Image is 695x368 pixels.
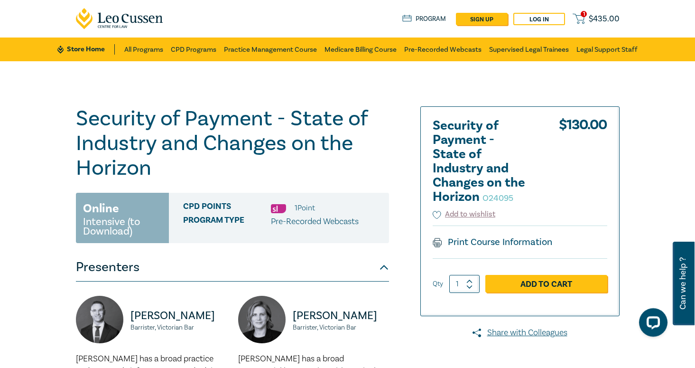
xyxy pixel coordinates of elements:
[559,119,607,209] div: $ 130.00
[324,38,397,61] a: Medicare Billing Course
[678,247,687,320] span: Can we help ?
[293,324,389,331] small: Barrister, Victorian Bar
[130,308,227,323] p: [PERSON_NAME]
[271,216,359,228] p: Pre-Recorded Webcasts
[76,106,389,180] h1: Security of Payment - State of Industry and Changes on the Horizon
[449,275,480,293] input: 1
[295,202,315,214] li: 1 Point
[631,304,671,344] iframe: LiveChat chat widget
[83,200,119,217] h3: Online
[238,296,286,343] img: https://s3.ap-southeast-2.amazonaws.com/leo-cussen-store-production-content/Contacts/Kahlia%20She...
[293,308,389,323] p: [PERSON_NAME]
[420,327,620,339] a: Share with Colleagues
[433,209,496,220] button: Add to wishlist
[183,216,271,228] span: Program type
[433,236,553,248] a: Print Course Information
[83,217,162,236] small: Intensive (to Download)
[76,296,123,343] img: https://s3.ap-southeast-2.amazonaws.com/leo-cussen-store-production-content/Contacts/Dean%20Merri...
[482,193,513,204] small: O24095
[124,38,163,61] a: All Programs
[57,44,115,55] a: Store Home
[485,275,607,293] a: Add to Cart
[433,119,537,204] h2: Security of Payment - State of Industry and Changes on the Horizon
[589,14,620,24] span: $ 435.00
[513,13,565,25] a: Log in
[576,38,638,61] a: Legal Support Staff
[183,202,271,214] span: CPD Points
[433,279,443,289] label: Qty
[130,324,227,331] small: Barrister, Victorian Bar
[224,38,317,61] a: Practice Management Course
[171,38,216,61] a: CPD Programs
[402,14,446,24] a: Program
[271,204,286,213] img: Substantive Law
[456,13,508,25] a: sign up
[581,11,587,17] span: 1
[76,253,389,282] button: Presenters
[489,38,569,61] a: Supervised Legal Trainees
[404,38,482,61] a: Pre-Recorded Webcasts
